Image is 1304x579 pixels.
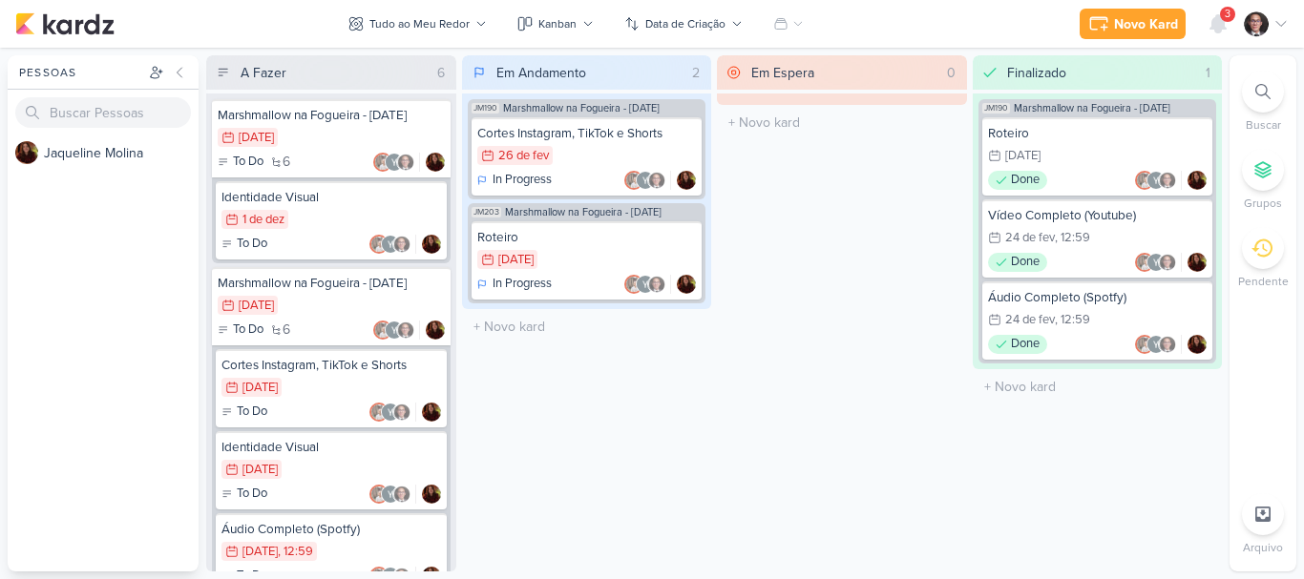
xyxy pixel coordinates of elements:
p: Buscar [1246,116,1281,134]
p: To Do [237,235,267,254]
img: Jaqueline Molina [1188,335,1207,354]
div: Roteiro [477,229,697,246]
img: Jaqueline Molina [426,153,445,172]
div: Áudio Completo (Spotfy) [988,289,1208,306]
span: Marshmallow na Fogueira - Março 2025 [505,207,662,217]
img: Humberto Piedade [1158,335,1177,354]
div: Finalizado [1007,63,1066,83]
div: Done [988,253,1047,272]
img: Cezar Giusti [373,321,392,340]
input: + Novo kard [466,313,708,341]
img: Jaqueline Molina [422,403,441,422]
img: Humberto Piedade [1243,10,1270,37]
div: Responsável: Jaqueline Molina [422,235,441,254]
p: To Do [237,403,267,422]
button: Novo Kard [1080,9,1186,39]
div: Colaboradores: Cezar Giusti, Yasmin Marchiori, Humberto Piedade [624,171,671,190]
div: To Do [218,321,263,340]
div: To Do [221,485,267,504]
div: To Do [221,403,267,422]
img: Jaqueline Molina [422,235,441,254]
div: Responsável: Jaqueline Molina [677,275,696,294]
span: 6 [283,323,290,337]
p: In Progress [493,171,552,190]
img: Jaqueline Molina [1188,171,1207,190]
li: Ctrl + F [1230,71,1296,134]
div: , 12:59 [1055,314,1090,326]
div: 26 de fev [498,150,549,162]
div: Colaboradores: Cezar Giusti, Yasmin Marchiori, Humberto Piedade [624,275,671,294]
p: In Progress [493,275,552,294]
div: 24 de fev [1005,232,1055,244]
div: 2 [684,63,707,83]
div: A Fazer [241,63,286,83]
img: Yasmin Marchiori [381,235,400,254]
div: Responsável: Jaqueline Molina [1188,335,1207,354]
img: Humberto Piedade [392,235,411,254]
img: Yasmin Marchiori [385,153,404,172]
img: Jaqueline Molina [677,171,696,190]
img: Yasmin Marchiori [1146,253,1166,272]
img: Jaqueline Molina [422,485,441,504]
div: Colaboradores: Cezar Giusti, Yasmin Marchiori, Humberto Piedade [369,403,416,422]
div: 24 de fev [1005,314,1055,326]
img: Yasmin Marchiori [381,403,400,422]
img: Yasmin Marchiori [1146,335,1166,354]
span: JM203 [472,207,501,217]
p: Done [1011,335,1040,354]
p: Pendente [1238,273,1289,290]
img: Cezar Giusti [369,485,389,504]
img: Humberto Piedade [396,153,415,172]
div: 1 [1198,63,1218,83]
div: Marshmallow na Fogueira - Fevereiro 2025 [218,107,445,124]
div: Em Espera [751,63,814,83]
p: Done [1011,253,1040,272]
div: Em Andamento [496,63,586,83]
div: [DATE] [239,300,274,312]
div: Cortes Instagram, TikTok e Shorts [477,125,697,142]
div: [DATE] [242,464,278,476]
div: Responsável: Jaqueline Molina [426,321,445,340]
div: In Progress [477,275,552,294]
p: Grupos [1244,195,1282,212]
input: Buscar Pessoas [15,97,191,128]
div: Áudio Completo (Spotfy) [221,521,441,538]
img: Jaqueline Molina [677,275,696,294]
div: , 12:59 [1055,232,1090,244]
div: 6 [430,63,452,83]
div: Responsável: Jaqueline Molina [1188,171,1207,190]
img: Jaqueline Molina [426,321,445,340]
img: Humberto Piedade [392,403,411,422]
img: Cezar Giusti [369,235,389,254]
span: JM190 [982,103,1010,114]
div: J a q u e l i n e M o l i n a [44,143,199,163]
span: 6 [283,155,290,169]
div: Novo Kard [1114,14,1178,34]
div: Responsável: Jaqueline Molina [1188,253,1207,272]
img: Yasmin Marchiori [1146,171,1166,190]
p: To Do [233,153,263,172]
p: To Do [237,485,267,504]
img: Humberto Piedade [396,321,415,340]
div: , 12:59 [278,546,313,558]
img: Humberto Piedade [392,485,411,504]
div: To Do [218,153,263,172]
div: Vídeo Completo (Youtube) [988,207,1208,224]
img: Jaqueline Molina [15,141,38,164]
span: 3 [1225,7,1230,22]
img: Humberto Piedade [647,275,666,294]
div: To Do [221,235,267,254]
span: JM190 [472,103,499,114]
div: Identidade Visual [221,439,441,456]
div: [DATE] [242,382,278,394]
div: Identidade Visual [221,189,441,206]
img: Cezar Giusti [1135,335,1154,354]
span: Marshmallow na Fogueira - Fevereiro 2025 [1014,103,1170,114]
div: Colaboradores: Cezar Giusti, Yasmin Marchiori, Humberto Piedade [373,153,420,172]
img: Cezar Giusti [1135,171,1154,190]
div: Cortes Instagram, TikTok e Shorts [221,357,441,374]
img: Cezar Giusti [373,153,392,172]
div: Colaboradores: Cezar Giusti, Yasmin Marchiori, Humberto Piedade [1135,253,1182,272]
div: [DATE] [242,546,278,558]
img: Humberto Piedade [1158,253,1177,272]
